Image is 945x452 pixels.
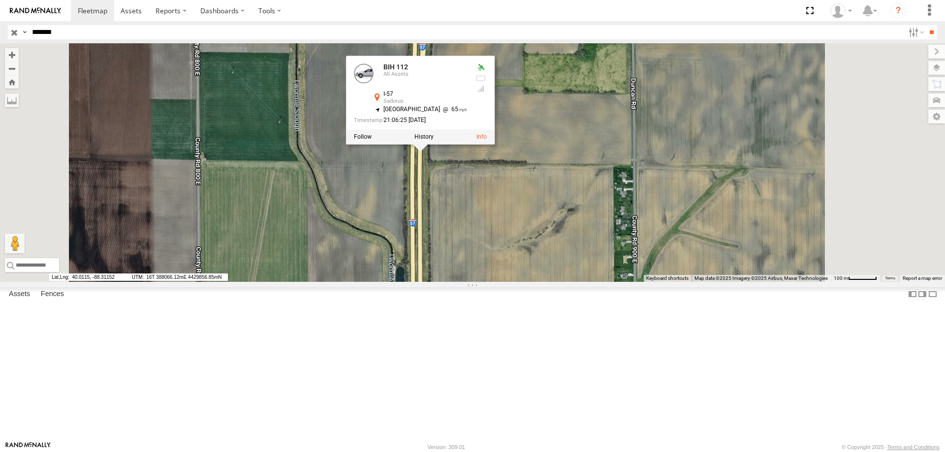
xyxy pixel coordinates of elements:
[5,442,51,452] a: Visit our Website
[21,25,29,39] label: Search Query
[475,85,487,93] div: Last Event GSM Signal Strength
[129,273,228,281] span: 16T 388066.12mE 4429856.85mN
[928,110,945,123] label: Map Settings
[842,444,940,450] div: © Copyright 2025 -
[414,133,434,140] label: View Asset History
[928,287,938,301] label: Hide Summary Table
[354,133,372,140] label: Realtime tracking of Asset
[887,444,940,450] a: Terms and Conditions
[646,275,689,282] button: Keyboard shortcuts
[890,3,906,19] i: ?
[475,74,487,82] div: No battery health information received from this device.
[383,63,408,71] a: BIH 112
[5,61,19,75] button: Zoom out
[475,64,487,72] div: Valid GPS Fix
[383,71,467,77] div: All Assets
[905,25,926,39] label: Search Filter Options
[694,275,828,281] span: Map data ©2025 Imagery ©2025 Airbus, Maxar Technologies
[5,234,25,253] button: Drag Pegman onto the map to open Street View
[440,106,467,113] span: 65
[428,444,465,450] div: Version: 309.01
[383,99,467,105] div: Sadorus
[5,93,19,107] label: Measure
[36,287,69,301] label: Fences
[831,275,880,282] button: Map Scale: 100 m per 55 pixels
[383,91,467,98] div: I-57
[383,106,440,113] span: [GEOGRAPHIC_DATA]
[354,117,467,123] div: Date/time of location update
[5,75,19,89] button: Zoom Home
[834,275,848,281] span: 100 m
[908,287,917,301] label: Dock Summary Table to the Left
[476,133,487,140] a: View Asset Details
[827,3,855,18] div: Nele .
[5,48,19,61] button: Zoom in
[4,287,35,301] label: Assets
[49,273,128,281] span: 40.0115, -88.31152
[10,7,61,14] img: rand-logo.svg
[885,276,895,280] a: Terms (opens in new tab)
[354,64,374,84] a: View Asset Details
[917,287,927,301] label: Dock Summary Table to the Right
[903,275,942,281] a: Report a map error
